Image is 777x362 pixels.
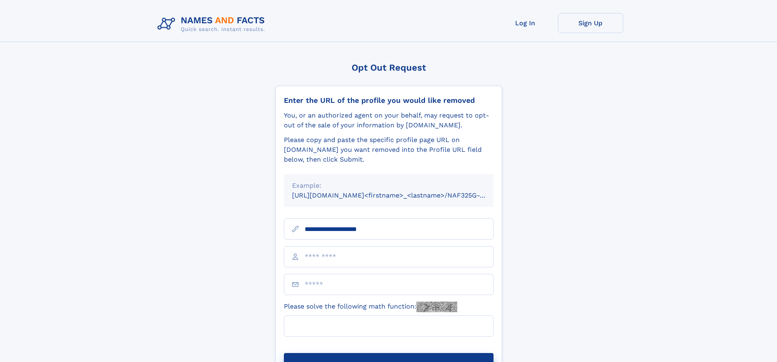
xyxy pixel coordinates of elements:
div: Please copy and paste the specific profile page URL on [DOMAIN_NAME] you want removed into the Pr... [284,135,494,164]
div: You, or an authorized agent on your behalf, may request to opt-out of the sale of your informatio... [284,111,494,130]
a: Sign Up [558,13,623,33]
small: [URL][DOMAIN_NAME]<firstname>_<lastname>/NAF325G-xxxxxxxx [292,191,509,199]
a: Log In [493,13,558,33]
div: Example: [292,181,485,191]
div: Enter the URL of the profile you would like removed [284,96,494,105]
div: Opt Out Request [275,62,502,73]
label: Please solve the following math function: [284,302,457,312]
img: Logo Names and Facts [154,13,272,35]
